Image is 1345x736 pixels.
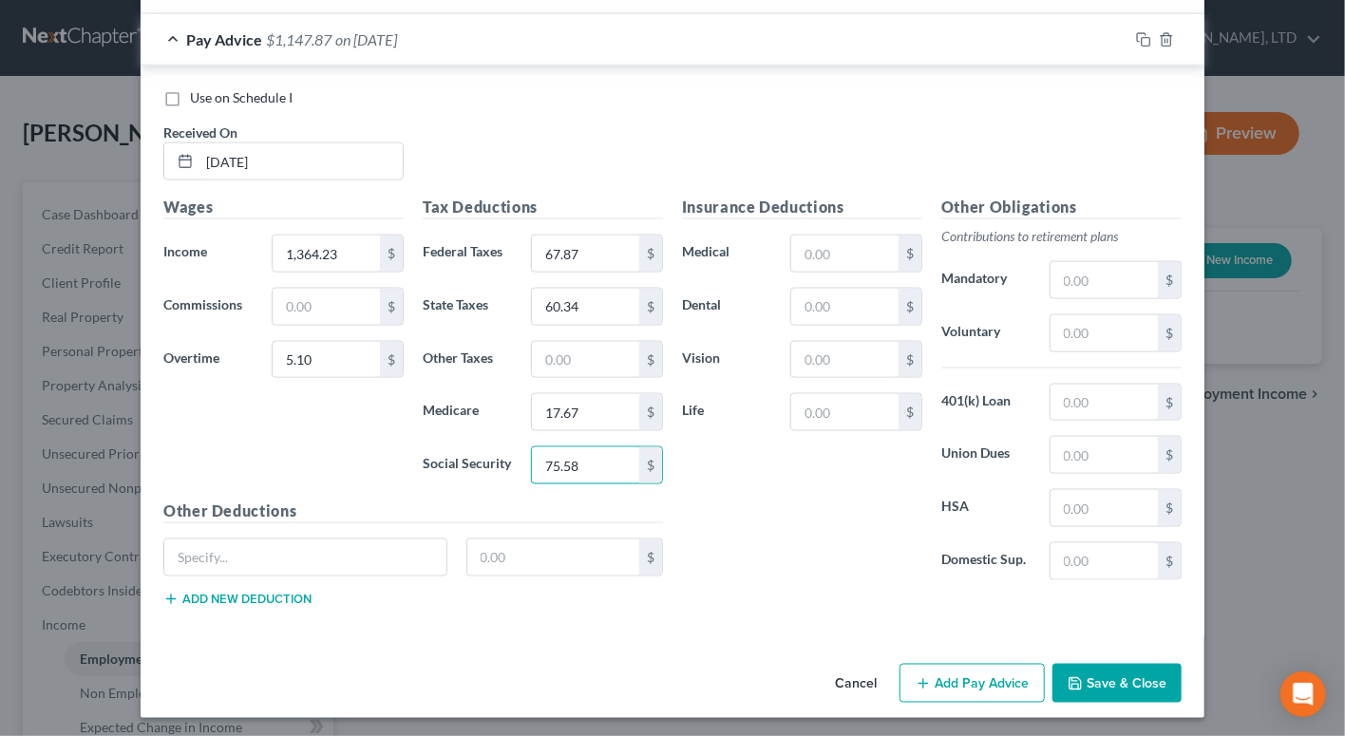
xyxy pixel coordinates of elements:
[639,236,662,272] div: $
[413,235,521,273] label: Federal Taxes
[899,342,921,378] div: $
[1158,315,1181,351] div: $
[932,314,1040,352] label: Voluntary
[639,394,662,430] div: $
[163,500,663,523] h5: Other Deductions
[532,236,639,272] input: 0.00
[639,342,662,378] div: $
[1158,262,1181,298] div: $
[820,666,892,704] button: Cancel
[941,196,1182,219] h5: Other Obligations
[163,592,312,607] button: Add new deduction
[163,196,404,219] h5: Wages
[154,341,262,379] label: Overtime
[532,447,639,483] input: 0.00
[639,539,662,576] div: $
[423,196,663,219] h5: Tax Deductions
[154,288,262,326] label: Commissions
[932,489,1040,527] label: HSA
[1051,490,1158,526] input: 0.00
[1051,262,1158,298] input: 0.00
[672,341,781,379] label: Vision
[899,236,921,272] div: $
[532,394,639,430] input: 0.00
[899,394,921,430] div: $
[532,342,639,378] input: 0.00
[672,235,781,273] label: Medical
[266,30,332,48] span: $1,147.87
[413,393,521,431] label: Medicare
[1158,543,1181,579] div: $
[639,289,662,325] div: $
[1051,385,1158,421] input: 0.00
[186,30,262,48] span: Pay Advice
[682,196,922,219] h5: Insurance Deductions
[273,289,380,325] input: 0.00
[163,124,237,141] span: Received On
[532,289,639,325] input: 0.00
[380,236,403,272] div: $
[932,542,1040,580] label: Domestic Sup.
[1158,385,1181,421] div: $
[1158,490,1181,526] div: $
[791,342,899,378] input: 0.00
[273,342,380,378] input: 0.00
[413,288,521,326] label: State Taxes
[199,143,403,179] input: MM/DD/YYYY
[1280,671,1326,717] div: Open Intercom Messenger
[413,341,521,379] label: Other Taxes
[380,342,403,378] div: $
[273,236,380,272] input: 0.00
[900,664,1045,704] button: Add Pay Advice
[672,288,781,326] label: Dental
[1051,543,1158,579] input: 0.00
[932,436,1040,474] label: Union Dues
[1158,437,1181,473] div: $
[380,289,403,325] div: $
[467,539,640,576] input: 0.00
[932,261,1040,299] label: Mandatory
[791,289,899,325] input: 0.00
[932,384,1040,422] label: 401(k) Loan
[164,539,446,576] input: Specify...
[791,236,899,272] input: 0.00
[1051,315,1158,351] input: 0.00
[791,394,899,430] input: 0.00
[899,289,921,325] div: $
[672,393,781,431] label: Life
[163,243,207,259] span: Income
[1052,664,1182,704] button: Save & Close
[1051,437,1158,473] input: 0.00
[941,227,1182,246] p: Contributions to retirement plans
[639,447,662,483] div: $
[190,89,293,105] span: Use on Schedule I
[413,446,521,484] label: Social Security
[335,30,397,48] span: on [DATE]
